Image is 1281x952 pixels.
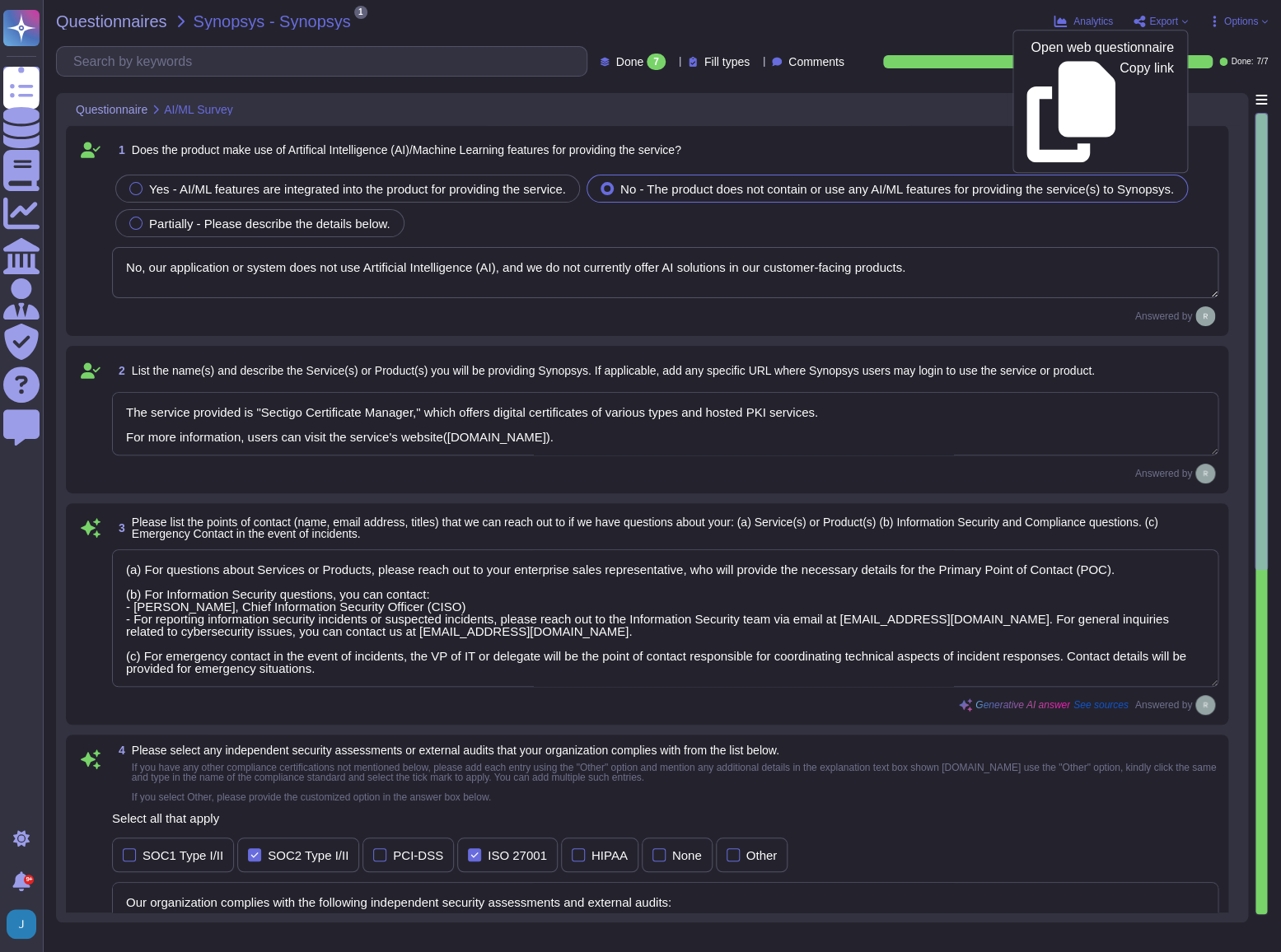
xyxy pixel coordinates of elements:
[164,104,233,115] span: AI/ML Survey
[56,13,167,30] span: Questionnaires
[1149,16,1178,26] span: Export
[112,144,125,156] span: 1
[65,47,587,76] input: Search by keywords
[112,392,1218,455] textarea: The service provided is "Sectigo Certificate Manager," which offers digital certificates of vario...
[149,182,566,196] span: Yes - AI/ML features are integrated into the product for providing the service.
[112,365,125,376] span: 2
[1195,464,1215,483] img: user
[112,247,1218,298] textarea: No, our application or system does not use Artificial Intelligence (AI), and we do not currently ...
[393,849,443,861] div: PCI-DSS
[672,849,702,861] div: None
[746,849,778,861] div: Other
[76,104,147,115] span: Questionnaire
[1256,58,1268,66] span: 7 / 7
[1120,62,1174,162] p: Copy link
[132,516,1158,540] span: Please list the points of contact (name, email address, titles) that we can reach out to if we ha...
[704,56,750,68] span: Fill types
[1135,311,1192,321] span: Answered by
[354,6,367,19] span: 1
[620,182,1174,196] span: No - The product does not contain or use any AI/ML features for providing the service(s) to Synop...
[1224,16,1258,26] span: Options
[132,762,1216,803] span: If you have any other compliance certifications not mentioned below, please add each entry using ...
[112,812,1218,824] p: Select all that apply
[132,143,681,156] span: Does the product make use of Artifical Intelligence (AI)/Machine Learning features for providing ...
[1013,58,1186,166] a: Copy link
[194,13,351,30] span: Synopsys - Synopsys
[132,744,779,757] span: Please select any independent security assessments or external audits that your organization comp...
[112,744,125,756] span: 4
[149,217,390,231] span: Partially - Please describe the details below.
[1195,695,1215,715] img: user
[788,56,844,68] span: Comments
[143,849,223,861] div: SOC1 Type I/II
[1073,700,1129,710] span: See sources
[1073,16,1113,26] span: Analytics
[1231,58,1253,66] span: Done:
[1031,41,1173,54] p: Open web questionnaire
[1135,469,1192,478] span: Answered by
[24,875,34,884] div: 9+
[616,56,643,68] span: Done
[132,364,1095,377] span: List the name(s) and describe the Service(s) or Product(s) you will be providing Synopsys. If app...
[112,549,1218,687] textarea: (a) For questions about Services or Products, please reach out to your enterprise sales represent...
[7,909,36,939] img: user
[3,906,48,942] button: user
[1013,37,1186,58] a: Open web questionnaire
[1195,306,1215,326] img: user
[112,522,125,534] span: 3
[1135,700,1192,710] span: Answered by
[591,849,628,861] div: HIPAA
[647,54,666,70] div: 7
[488,849,547,861] div: ISO 27001
[268,849,348,861] div: SOC2 Type I/II
[975,700,1070,710] span: Generative AI answer
[1054,15,1113,28] button: Analytics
